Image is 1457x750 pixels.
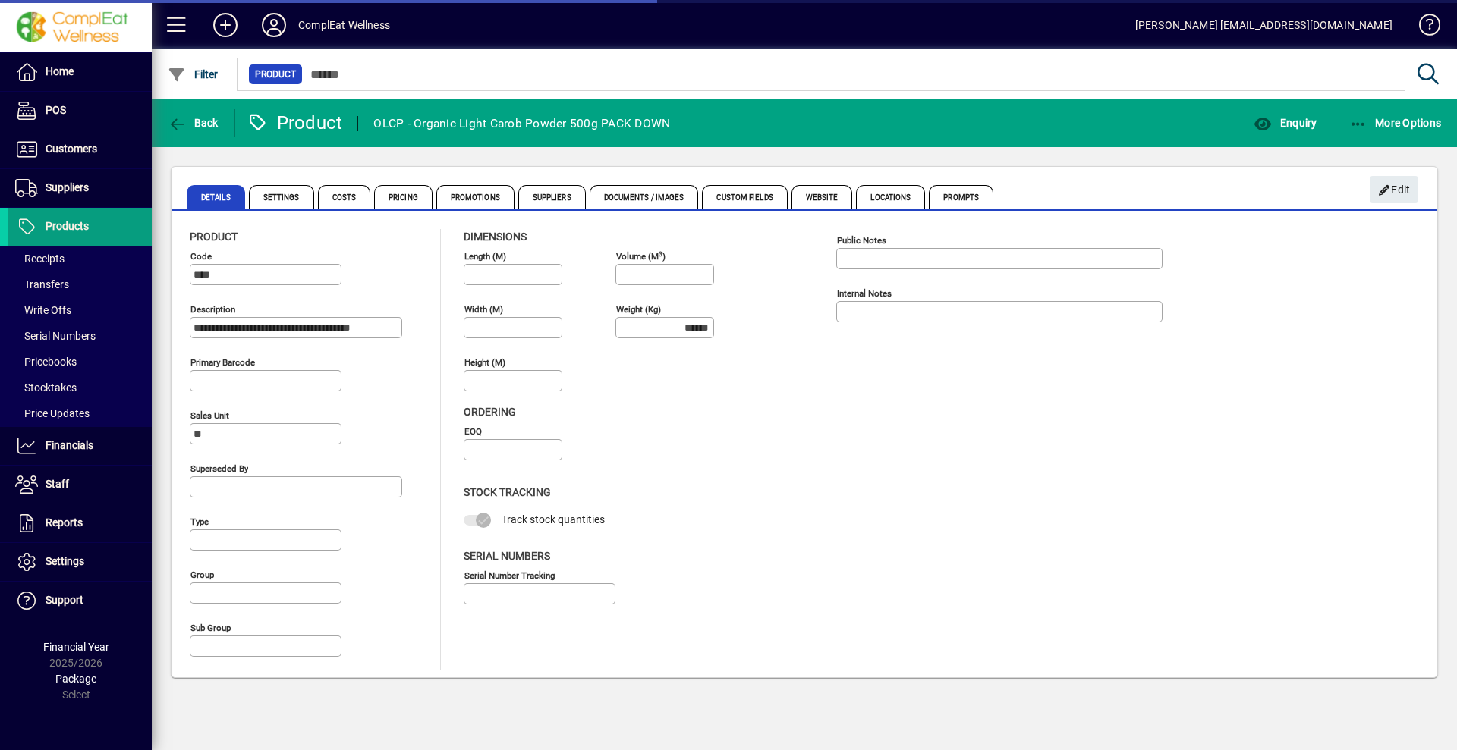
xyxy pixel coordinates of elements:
span: Website [791,185,853,209]
span: Product [190,231,238,243]
span: POS [46,104,66,116]
mat-label: EOQ [464,426,482,437]
mat-label: Sub group [190,623,231,633]
span: Dimensions [464,231,527,243]
span: Suppliers [46,181,89,193]
mat-label: Sales unit [190,410,229,421]
span: Pricing [374,185,433,209]
mat-label: Width (m) [464,304,503,315]
span: Documents / Images [590,185,699,209]
sup: 3 [659,249,662,257]
span: Write Offs [15,304,71,316]
button: More Options [1345,109,1446,137]
span: Settings [249,185,314,209]
span: Serial Numbers [15,330,96,342]
button: Back [164,109,222,137]
a: Knowledge Base [1408,3,1438,52]
a: Price Updates [8,400,152,426]
span: More Options [1349,117,1442,129]
span: Price Updates [15,407,90,419]
span: Customers [46,143,97,155]
span: Financials [46,439,93,451]
span: Enquiry [1254,117,1317,129]
span: Ordering [464,406,516,418]
button: Enquiry [1250,109,1320,137]
span: Staff [46,478,69,490]
a: Home [8,53,152,91]
a: POS [8,92,152,130]
a: Financials [8,427,152,465]
span: Serial Numbers [464,550,550,562]
a: Settings [8,543,152,581]
mat-label: Internal Notes [837,288,892,299]
span: Details [187,185,245,209]
a: Serial Numbers [8,323,152,349]
span: Product [255,67,296,82]
div: Product [247,111,343,135]
span: Filter [168,68,219,80]
span: Custom Fields [702,185,787,209]
app-page-header-button: Back [152,109,235,137]
span: Locations [856,185,925,209]
mat-label: Serial Number tracking [464,570,555,580]
a: Support [8,582,152,620]
span: Stock Tracking [464,486,551,498]
span: Support [46,594,83,606]
span: Package [55,673,96,685]
span: Reports [46,516,83,529]
button: Add [201,11,250,39]
span: Pricebooks [15,356,77,368]
mat-label: Code [190,251,212,262]
a: Write Offs [8,297,152,323]
a: Stocktakes [8,375,152,400]
a: Pricebooks [8,349,152,375]
span: Back [168,117,219,129]
a: Transfers [8,271,152,297]
span: Prompts [929,185,993,209]
button: Filter [164,61,222,88]
a: Suppliers [8,169,152,207]
span: Costs [318,185,371,209]
div: [PERSON_NAME] [EMAIL_ADDRESS][DOMAIN_NAME] [1135,13,1392,37]
button: Edit [1370,176,1418,203]
a: Reports [8,504,152,542]
mat-label: Type [190,516,209,527]
span: Products [46,220,89,232]
mat-label: Description [190,304,235,315]
mat-label: Length (m) [464,251,506,262]
span: Stocktakes [15,381,77,394]
mat-label: Group [190,570,214,580]
span: Transfers [15,278,69,290]
span: Suppliers [518,185,586,209]
mat-label: Superseded by [190,463,248,474]
span: Home [46,65,74,77]
mat-label: Height (m) [464,357,505,368]
mat-label: Primary barcode [190,357,255,368]
span: Settings [46,555,84,567]
a: Receipts [8,246,152,271]
div: ComplEat Wellness [298,13,390,37]
a: Staff [8,466,152,504]
span: Financial Year [43,641,109,653]
div: OLCP - Organic Light Carob Powder 500g PACK DOWN [373,111,670,136]
span: Promotions [436,185,515,209]
mat-label: Volume (m ) [616,251,666,262]
mat-label: Weight (Kg) [616,304,661,315]
span: Receipts [15,253,65,265]
span: Edit [1378,177,1411,202]
a: Customers [8,130,152,168]
button: Profile [250,11,298,39]
span: Track stock quantities [502,513,605,526]
mat-label: Public Notes [837,235,886,246]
